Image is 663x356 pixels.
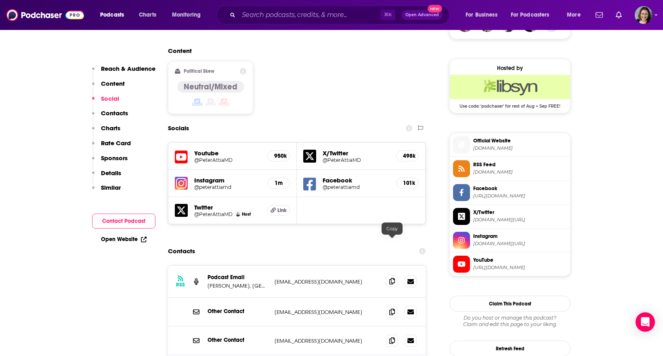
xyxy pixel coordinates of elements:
[92,184,121,199] button: Similar
[194,184,261,190] a: @peterattiamd
[184,82,237,92] h4: Neutral/Mixed
[473,185,567,192] span: Facebook
[101,184,121,191] p: Similar
[208,282,268,289] p: [PERSON_NAME], [GEOGRAPHIC_DATA]
[449,315,571,321] span: Do you host or manage this podcast?
[428,5,442,13] span: New
[403,153,412,159] h5: 498k
[636,312,655,332] div: Open Intercom Messenger
[239,8,380,21] input: Search podcasts, credits, & more...
[168,47,419,55] h2: Content
[561,8,591,21] button: open menu
[323,157,390,163] a: @PeterAttiaMD
[101,236,147,243] a: Open Website
[453,208,567,225] a: X/Twitter[DOMAIN_NAME][URL]
[94,8,134,21] button: open menu
[172,9,201,21] span: Monitoring
[323,176,390,184] h5: Facebook
[613,8,625,22] a: Show notifications dropdown
[224,6,457,24] div: Search podcasts, credits, & more...
[92,95,119,110] button: Social
[382,222,403,235] div: Copy
[473,265,567,271] span: https://www.youtube.com/@PeterAttiaMD
[208,274,268,281] p: Podcast Email
[403,180,412,186] h5: 101k
[166,8,211,21] button: open menu
[449,315,571,328] div: Claim and edit this page to your liking.
[453,232,567,249] a: Instagram[DOMAIN_NAME][URL]
[101,154,128,162] p: Sponsors
[592,8,606,22] a: Show notifications dropdown
[506,8,561,21] button: open menu
[92,65,155,80] button: Reach & Audience
[277,207,287,214] span: Link
[194,176,261,184] h5: Instagram
[473,256,567,264] span: YouTube
[473,169,567,175] span: peterattiadrive.libsyn.com
[194,149,261,157] h5: Youtube
[466,9,497,21] span: For Business
[139,9,156,21] span: Charts
[168,244,195,259] h2: Contacts
[267,205,290,216] a: Link
[92,139,131,154] button: Rate Card
[473,137,567,144] span: Official Website
[274,153,283,159] h5: 950k
[175,177,188,190] img: iconImage
[101,139,131,147] p: Rate Card
[208,308,268,315] p: Other Contact
[402,10,443,20] button: Open AdvancedNew
[184,68,214,74] h2: Political Skew
[176,282,185,288] h3: RSS
[460,8,508,21] button: open menu
[449,296,571,311] button: Claim This Podcast
[405,13,439,17] span: Open Advanced
[194,211,233,217] a: @PeterAttiaMD
[473,161,567,168] span: RSS Feed
[92,80,125,95] button: Content
[92,154,128,169] button: Sponsors
[275,337,380,344] p: [EMAIL_ADDRESS][DOMAIN_NAME]
[450,99,570,109] span: Use code: 'podchaser' for rest of Aug + Sep FREE!
[101,124,120,132] p: Charts
[473,233,567,240] span: Instagram
[473,217,567,223] span: twitter.com/PeterAttiaMD
[6,7,84,23] img: Podchaser - Follow, Share and Rate Podcasts
[323,184,390,190] a: @peterattiamd
[92,109,128,124] button: Contacts
[635,6,653,24] button: Show profile menu
[567,9,581,21] span: More
[236,212,240,216] img: Dr. Peter Attia
[92,214,155,229] button: Contact Podcast
[473,241,567,247] span: instagram.com/peterattiamd
[380,10,395,20] span: ⌘ K
[101,109,128,117] p: Contacts
[194,157,261,163] a: @PeterAttiaMD
[323,149,390,157] h5: X/Twitter
[101,65,155,72] p: Reach & Audience
[92,169,121,184] button: Details
[274,180,283,186] h5: 1m
[275,278,380,285] p: [EMAIL_ADDRESS][DOMAIN_NAME]
[194,203,261,211] h5: Twitter
[92,124,120,139] button: Charts
[453,136,567,153] a: Official Website[DOMAIN_NAME]
[275,309,380,316] p: [EMAIL_ADDRESS][DOMAIN_NAME]
[450,65,570,72] div: Hosted by
[101,95,119,102] p: Social
[511,9,550,21] span: For Podcasters
[101,80,125,87] p: Content
[473,145,567,151] span: PeterAttiaMD.com
[453,184,567,201] a: Facebook[URL][DOMAIN_NAME]
[242,212,251,217] span: Host
[453,160,567,177] a: RSS Feed[DOMAIN_NAME]
[208,337,268,343] p: Other Contact
[635,6,653,24] span: Logged in as micglogovac
[101,169,121,177] p: Details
